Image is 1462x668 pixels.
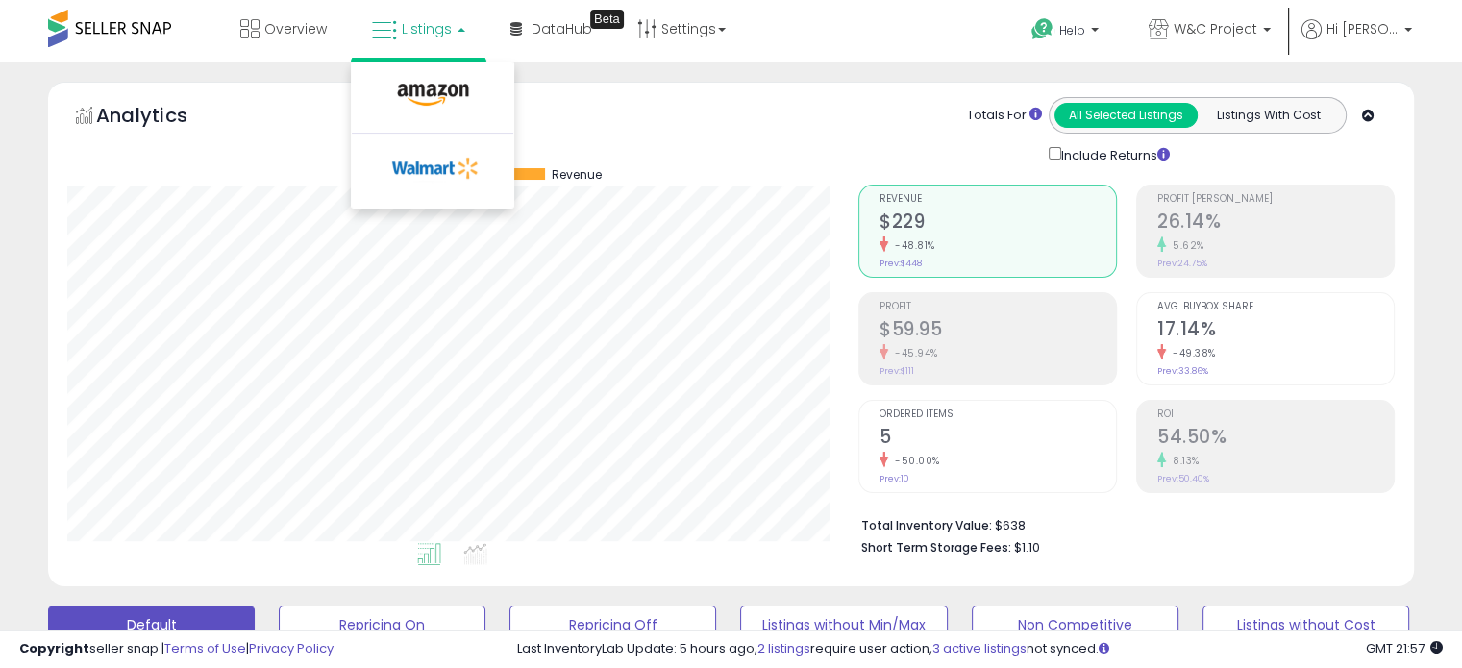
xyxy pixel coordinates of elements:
small: Prev: 33.86% [1157,365,1208,377]
li: $638 [861,512,1380,535]
a: Help [1016,3,1118,62]
div: Include Returns [1034,143,1193,165]
b: Total Inventory Value: [861,517,992,533]
span: Revenue [552,168,602,182]
h2: 26.14% [1157,210,1394,236]
button: Listings without Min/Max [740,606,947,644]
small: -49.38% [1166,346,1216,360]
small: -50.00% [888,454,940,468]
div: Tooltip anchor [590,10,624,29]
strong: Copyright [19,639,89,657]
div: seller snap | | [19,640,334,658]
small: Prev: 50.40% [1157,473,1209,484]
a: 2 listings [757,639,810,657]
a: 3 active listings [932,639,1027,657]
small: 8.13% [1166,454,1200,468]
span: Help [1059,22,1085,38]
span: Hi [PERSON_NAME] [1326,19,1399,38]
h2: $229 [880,210,1116,236]
span: Overview [264,19,327,38]
small: Prev: 10 [880,473,909,484]
h2: 54.50% [1157,426,1394,452]
span: DataHub [532,19,592,38]
small: 5.62% [1166,238,1204,253]
div: Last InventoryLab Update: 5 hours ago, require user action, not synced. [517,640,1443,658]
span: Listings [402,19,452,38]
span: Ordered Items [880,409,1116,420]
span: Avg. Buybox Share [1157,302,1394,312]
a: Privacy Policy [249,639,334,657]
button: Non Competitive [972,606,1178,644]
span: $1.10 [1014,538,1040,557]
a: Hi [PERSON_NAME] [1301,19,1412,62]
span: Revenue [880,194,1116,205]
small: Prev: $111 [880,365,914,377]
button: Listings With Cost [1197,103,1340,128]
span: 2025-10-10 21:57 GMT [1366,639,1443,657]
button: Default [48,606,255,644]
h2: 17.14% [1157,318,1394,344]
span: Profit [880,302,1116,312]
small: -48.81% [888,238,935,253]
span: W&C Project [1174,19,1257,38]
div: Totals For [967,107,1042,125]
button: Listings without Cost [1202,606,1409,644]
b: Short Term Storage Fees: [861,539,1011,556]
h5: Analytics [96,102,225,134]
h2: 5 [880,426,1116,452]
i: Get Help [1030,17,1054,41]
small: Prev: 24.75% [1157,258,1207,269]
h2: $59.95 [880,318,1116,344]
span: ROI [1157,409,1394,420]
a: Terms of Use [164,639,246,657]
button: All Selected Listings [1054,103,1198,128]
small: -45.94% [888,346,938,360]
small: Prev: $448 [880,258,922,269]
span: Profit [PERSON_NAME] [1157,194,1394,205]
button: Repricing On [279,606,485,644]
button: Repricing Off [509,606,716,644]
